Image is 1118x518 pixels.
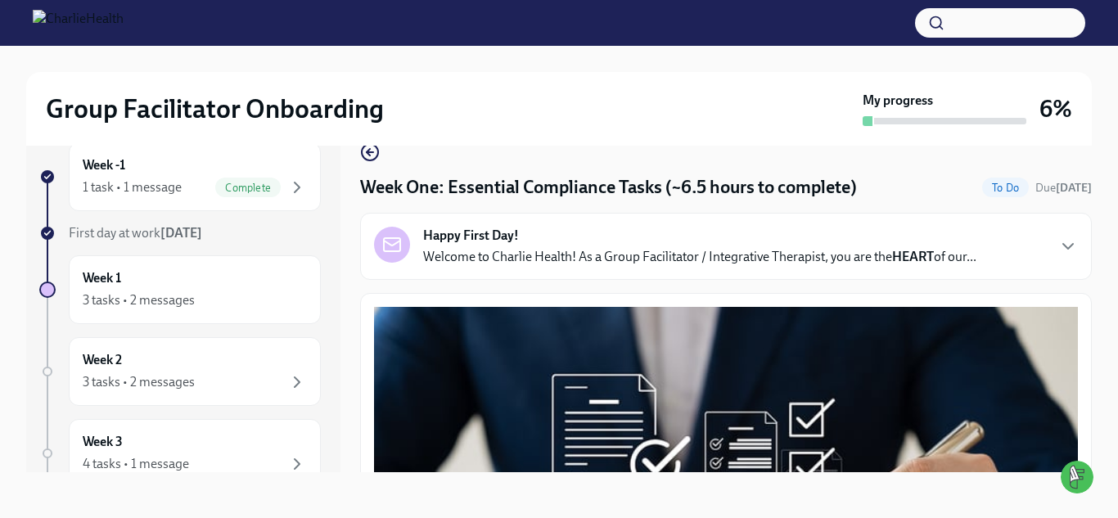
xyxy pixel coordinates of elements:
h3: 6% [1039,94,1072,124]
div: 3 tasks • 2 messages [83,373,195,391]
span: First day at work [69,225,202,241]
div: 1 task • 1 message [83,178,182,196]
h6: Week -1 [83,156,125,174]
strong: My progress [863,92,933,110]
a: Week 23 tasks • 2 messages [39,337,321,406]
span: Complete [215,182,281,194]
h6: Week 1 [83,269,121,287]
a: Week -11 task • 1 messageComplete [39,142,321,211]
h6: Week 2 [83,351,122,369]
div: 4 tasks • 1 message [83,455,189,473]
a: Week 13 tasks • 2 messages [39,255,321,324]
span: To Do [982,182,1029,194]
strong: Happy First Day! [423,227,519,245]
h2: Group Facilitator Onboarding [46,92,384,125]
h4: Week One: Essential Compliance Tasks (~6.5 hours to complete) [360,175,857,200]
strong: HEART [892,249,934,264]
span: August 25th, 2025 09:00 [1035,180,1092,196]
h6: Week 3 [83,433,123,451]
a: Week 34 tasks • 1 message [39,419,321,488]
div: 3 tasks • 2 messages [83,291,195,309]
a: First day at work[DATE] [39,224,321,242]
img: CharlieHealth [33,10,124,36]
strong: [DATE] [160,225,202,241]
p: Welcome to Charlie Health! As a Group Facilitator / Integrative Therapist, you are the of our... [423,248,976,266]
strong: [DATE] [1056,181,1092,195]
span: Due [1035,181,1092,195]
